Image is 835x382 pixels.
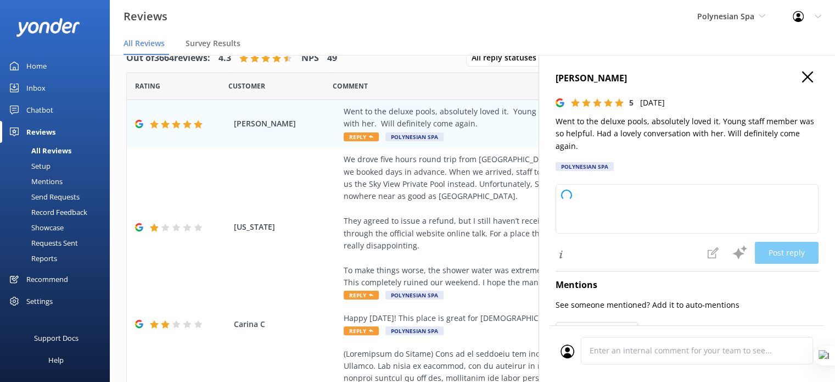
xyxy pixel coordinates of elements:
[7,158,110,174] a: Setup
[640,97,665,109] p: [DATE]
[124,38,165,49] span: All Reviews
[344,132,379,141] span: Reply
[7,174,110,189] a: Mentions
[556,278,819,292] h4: Mentions
[26,268,68,290] div: Recommend
[629,97,634,108] span: 5
[556,162,614,171] div: Polynesian Spa
[7,143,71,158] div: All Reviews
[7,143,110,158] a: All Reviews
[7,251,57,266] div: Reports
[385,132,444,141] span: Polynesian Spa
[344,153,744,289] div: We drove five hours round trip from [GEOGRAPHIC_DATA] just for the [GEOGRAPHIC_DATA] Private Pool...
[561,345,574,358] img: user_profile.svg
[7,204,87,220] div: Record Feedback
[301,51,319,65] h4: NPS
[385,291,444,300] span: Polynesian Spa
[344,291,379,300] span: Reply
[7,220,64,235] div: Showcase
[26,77,46,99] div: Inbox
[124,8,167,25] h3: Reviews
[344,312,744,324] div: Happy [DATE]! This place is great for [DEMOGRAPHIC_DATA].
[26,290,53,312] div: Settings
[556,299,819,311] p: See someone mentioned? Add it to auto-mentions
[385,326,444,335] span: Polynesian Spa
[234,318,338,330] span: Carina C
[7,174,63,189] div: Mentions
[556,71,819,86] h4: [PERSON_NAME]
[126,51,210,65] h4: Out of 3664 reviews:
[7,251,110,266] a: Reports
[135,81,160,91] span: Date
[228,81,265,91] span: Date
[26,99,53,121] div: Chatbot
[16,18,80,36] img: yonder-white-logo.png
[7,158,51,174] div: Setup
[472,52,543,64] span: All reply statuses
[556,322,638,339] button: Team Mentions
[802,71,813,84] button: Close
[7,189,80,204] div: Send Requests
[7,204,110,220] a: Record Feedback
[186,38,240,49] span: Survey Results
[344,106,744,130] div: Went to the deluxe pools, absolutely loved it. Young staff member was so helpful. Had a lovely co...
[697,11,754,21] span: Polynesian Spa
[34,327,79,349] div: Support Docs
[7,220,110,235] a: Showcase
[344,326,379,335] span: Reply
[26,55,47,77] div: Home
[556,115,819,152] p: Went to the deluxe pools, absolutely loved it. Young staff member was so helpful. Had a lovely co...
[7,189,110,204] a: Send Requests
[234,221,338,233] span: [US_STATE]
[327,51,337,65] h4: 49
[218,51,231,65] h4: 4.3
[333,81,368,91] span: Question
[48,349,64,371] div: Help
[26,121,55,143] div: Reviews
[7,235,110,251] a: Requests Sent
[7,235,78,251] div: Requests Sent
[234,118,338,130] span: [PERSON_NAME]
